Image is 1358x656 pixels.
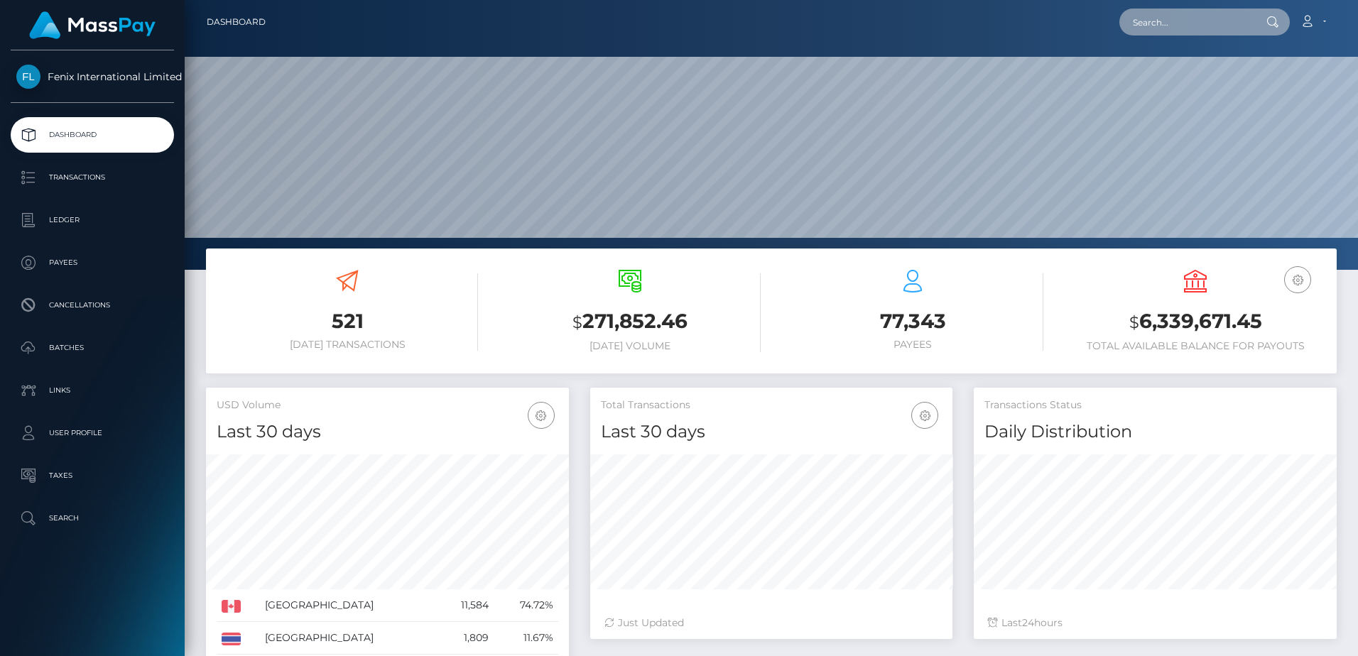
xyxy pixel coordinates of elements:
[437,622,493,655] td: 1,809
[11,117,174,153] a: Dashboard
[16,465,168,486] p: Taxes
[16,65,40,89] img: Fenix International Limited
[222,600,241,613] img: CA.png
[217,307,478,335] h3: 521
[984,398,1326,412] h5: Transactions Status
[11,245,174,280] a: Payees
[11,501,174,536] a: Search
[494,622,558,655] td: 11.67%
[1022,616,1034,629] span: 24
[16,380,168,401] p: Links
[1065,340,1326,352] h6: Total Available Balance for Payouts
[782,339,1043,351] h6: Payees
[601,420,943,444] h4: Last 30 days
[494,589,558,622] td: 74.72%
[572,312,582,332] small: $
[988,616,1322,630] div: Last hours
[11,373,174,408] a: Links
[11,330,174,366] a: Batches
[16,252,168,273] p: Payees
[11,415,174,451] a: User Profile
[217,398,558,412] h5: USD Volume
[16,295,168,316] p: Cancellations
[11,160,174,195] a: Transactions
[11,70,174,83] span: Fenix International Limited
[782,307,1043,335] h3: 77,343
[984,420,1326,444] h4: Daily Distribution
[1065,307,1326,337] h3: 6,339,671.45
[604,616,939,630] div: Just Updated
[217,339,478,351] h6: [DATE] Transactions
[11,458,174,493] a: Taxes
[16,124,168,146] p: Dashboard
[437,589,493,622] td: 11,584
[499,340,761,352] h6: [DATE] Volume
[29,11,156,39] img: MassPay Logo
[601,398,943,412] h5: Total Transactions
[222,633,241,645] img: TH.png
[1119,9,1253,35] input: Search...
[207,7,266,37] a: Dashboard
[11,288,174,323] a: Cancellations
[217,420,558,444] h4: Last 30 days
[1129,312,1139,332] small: $
[260,589,437,622] td: [GEOGRAPHIC_DATA]
[16,167,168,188] p: Transactions
[16,422,168,444] p: User Profile
[260,622,437,655] td: [GEOGRAPHIC_DATA]
[16,337,168,359] p: Batches
[11,202,174,238] a: Ledger
[499,307,761,337] h3: 271,852.46
[16,508,168,529] p: Search
[16,209,168,231] p: Ledger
